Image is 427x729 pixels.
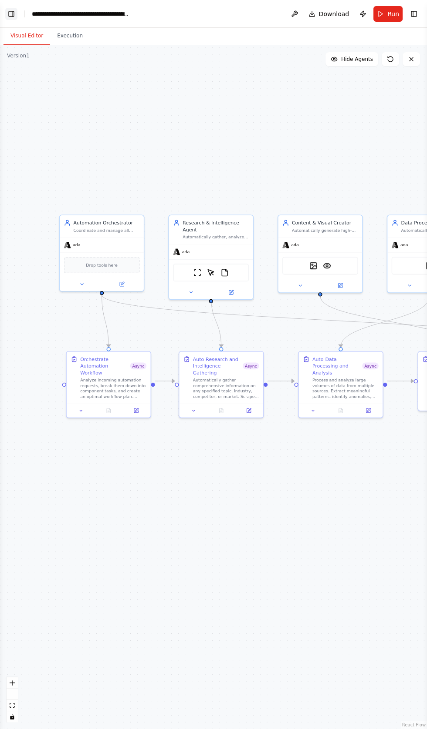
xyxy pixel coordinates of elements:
[7,677,18,689] button: zoom in
[193,268,201,277] img: ScrapeWebsiteTool
[7,700,18,711] button: fit view
[59,214,145,291] div: Automation OrchestratorCoordinate and manage all automation workflows across research, content cr...
[326,407,355,415] button: No output available
[130,362,146,369] span: Async
[32,10,130,18] nav: breadcrumb
[155,378,175,385] g: Edge from e06a16ad-74d6-40dd-93d4-7b0f5eabf71e to 2c5a15b7-f2c9-4798-abe4-601d717472c6
[319,10,349,18] span: Download
[237,407,261,415] button: Open in side panel
[278,214,363,293] div: Content & Visual CreatorAutomatically generate high-quality content, images, and visual materials...
[298,351,383,418] div: Auto-Data Processing and AnalysisAsyncProcess and analyze large volumes of data from multiple sou...
[387,378,414,385] g: Edge from 8608ad9d-9d6b-431a-900b-3f63fb05999a to 6b71923d-6a40-4b45-9e8e-268bb56f8f84
[183,219,249,233] div: Research & Intelligence Agent
[193,356,243,376] div: Auto-Research and Intelligence Gathering
[305,6,353,22] button: Download
[321,281,359,290] button: Open in side panel
[312,378,379,399] div: Process and analyze large volumes of data from multiple sources. Extract meaningful patterns, ide...
[309,262,318,270] img: DallETool
[7,689,18,700] button: zoom out
[74,227,140,233] div: Coordinate and manage all automation workflows across research, content creation, data processing...
[408,8,420,20] button: Show right sidebar
[362,362,378,369] span: Async
[7,711,18,722] button: toggle interactivity
[207,268,215,277] img: ScrapeElementFromWebsiteTool
[292,219,358,226] div: Content & Visual Creator
[80,378,146,399] div: Analyze incoming automation requests, break them down into component tasks, and create an optimal...
[207,296,224,348] g: Edge from 14098b85-e646-4d1c-9191-72ee255f1199 to 2c5a15b7-f2c9-4798-abe4-601d717472c6
[243,362,259,369] span: Async
[125,407,148,415] button: Open in side panel
[94,407,123,415] button: No output available
[182,249,190,255] span: ada
[183,234,249,240] div: Automatically gather, analyze, and synthesize information from multiple sources including website...
[291,242,298,248] span: ada
[98,294,112,347] g: Edge from 1e013fde-9759-4683-ab7f-24d430b953b0 to e06a16ad-74d6-40dd-93d4-7b0f5eabf71e
[5,8,17,20] button: Show left sidebar
[207,407,236,415] button: No output available
[312,356,363,376] div: Auto-Data Processing and Analysis
[400,242,408,248] span: ada
[402,722,426,727] a: React Flow attribution
[373,6,403,22] button: Run
[179,351,264,418] div: Auto-Research and Intelligence GatheringAsyncAutomatically gather comprehensive information on an...
[73,242,80,248] span: ada
[168,214,254,300] div: Research & Intelligence AgentAutomatically gather, analyze, and synthesize information from multi...
[212,288,251,297] button: Open in side panel
[268,378,294,385] g: Edge from 2c5a15b7-f2c9-4798-abe4-601d717472c6 to 8608ad9d-9d6b-431a-900b-3f63fb05999a
[80,356,130,376] div: Orchestrate Automation Workflow
[356,407,380,415] button: Open in side panel
[387,10,399,18] span: Run
[86,262,117,269] span: Drop tools here
[323,262,331,270] img: VisionTool
[7,52,30,59] div: Version 1
[292,227,358,233] div: Automatically generate high-quality content, images, and visual materials based on research findi...
[102,280,141,288] button: Open in side panel
[325,52,378,66] button: Hide Agents
[7,677,18,722] div: React Flow controls
[341,56,373,63] span: Hide Agents
[66,351,151,418] div: Orchestrate Automation WorkflowAsyncAnalyze incoming automation requests, break them down into co...
[193,378,259,399] div: Automatically gather comprehensive information on any specified topic, industry, competitor, or m...
[50,27,90,45] button: Execution
[74,219,140,226] div: Automation Orchestrator
[220,268,229,277] img: FileReadTool
[3,27,50,45] button: Visual Editor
